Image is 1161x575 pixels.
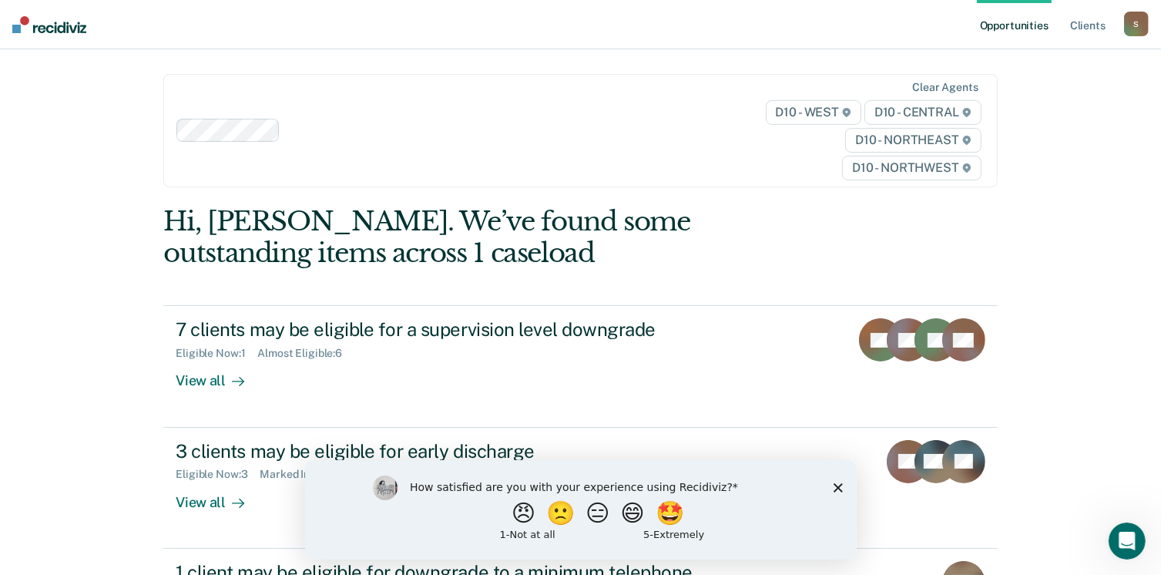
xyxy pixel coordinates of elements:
div: Marked Ineligible : 1 [260,468,365,481]
button: S [1124,12,1149,36]
div: View all [176,481,262,511]
div: 7 clients may be eligible for a supervision level downgrade [176,318,716,341]
div: View all [176,360,262,390]
div: Eligible Now : 1 [176,347,257,360]
span: D10 - NORTHEAST [845,128,981,153]
div: Hi, [PERSON_NAME]. We’ve found some outstanding items across 1 caseload [163,206,830,269]
div: 3 clients may be eligible for early discharge [176,440,716,462]
a: 3 clients may be eligible for early dischargeEligible Now:3Marked Ineligible:1View all [163,428,997,549]
a: 7 clients may be eligible for a supervision level downgradeEligible Now:1Almost Eligible:6View all [163,305,997,427]
span: D10 - CENTRAL [864,100,981,125]
iframe: Survey by Kim from Recidiviz [305,460,857,560]
div: Almost Eligible : 6 [257,347,354,360]
div: Clear agents [912,81,978,94]
iframe: Intercom live chat [1109,523,1146,560]
span: D10 - WEST [766,100,861,125]
div: Eligible Now : 3 [176,468,260,481]
span: D10 - NORTHWEST [842,156,981,180]
img: Recidiviz [12,16,86,33]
